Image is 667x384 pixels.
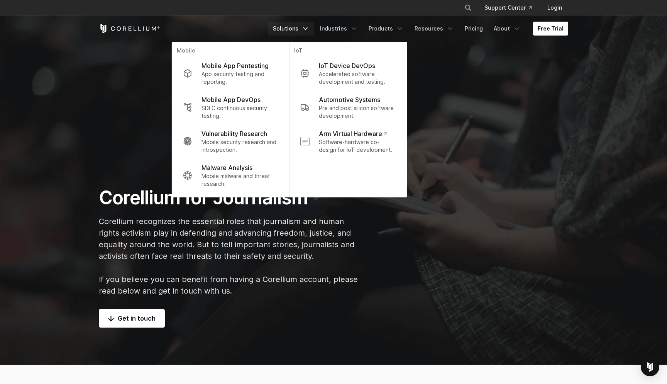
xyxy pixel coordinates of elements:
[294,124,402,158] a: Arm Virtual Hardware Software-hardware co-design for IoT development.
[201,163,252,172] p: Malware Analysis
[268,22,568,36] div: Navigation Menu
[201,61,269,70] p: Mobile App Pentesting
[99,24,160,33] a: Corellium Home
[99,309,165,328] a: Get in touch
[108,314,156,323] span: Get in touch
[201,172,278,188] p: Mobile malware and threat research.
[294,47,402,56] p: IoT
[177,158,284,192] a: Malware Analysis Mobile malware and threat research.
[268,22,314,36] a: Solutions
[455,1,568,15] div: Navigation Menu
[294,90,402,124] a: Automotive Systems Pre and post silicon software development.
[177,90,284,124] a: Mobile App DevOps SDLC continuous security testing.
[294,56,402,90] a: IoT Device DevOps Accelerated software development and testing.
[315,22,362,36] a: Industries
[177,124,284,158] a: Vulnerability Research Mobile security research and introspection.
[533,22,568,36] a: Free Trial
[461,1,475,15] button: Search
[319,138,396,154] p: Software-hardware co-design for IoT development.
[319,129,387,138] p: Arm Virtual Hardware
[99,216,366,297] p: Corellium recognizes the essential roles that journalism and human rights activism play in defend...
[364,22,408,36] a: Products
[319,61,375,70] p: IoT Device DevOps
[478,1,538,15] a: Support Center
[201,70,278,86] p: App security testing and reporting.
[641,358,659,376] div: Open Intercom Messenger
[319,95,380,104] p: Automotive Systems
[410,22,459,36] a: Resources
[99,186,366,209] h1: Corellium for Journalism
[541,1,568,15] a: Login
[177,47,284,56] p: Mobile
[177,56,284,90] a: Mobile App Pentesting App security testing and reporting.
[319,70,396,86] p: Accelerated software development and testing.
[489,22,525,36] a: About
[319,104,396,120] p: Pre and post silicon software development.
[201,138,278,154] p: Mobile security research and introspection.
[201,95,261,104] p: Mobile App DevOps
[201,129,267,138] p: Vulnerability Research
[201,104,278,120] p: SDLC continuous security testing.
[460,22,488,36] a: Pricing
